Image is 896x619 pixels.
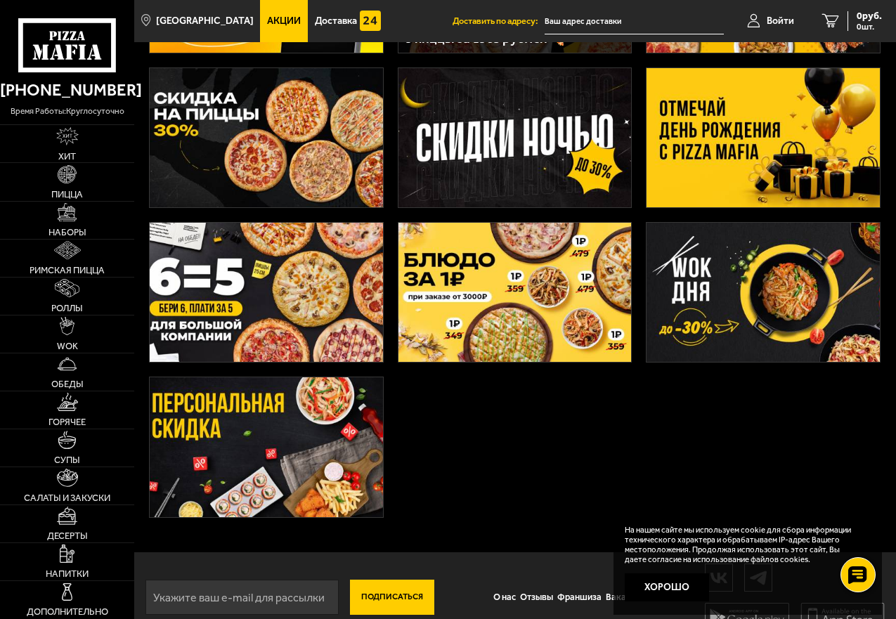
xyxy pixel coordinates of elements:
[625,526,862,564] p: На нашем сайте мы используем cookie для сбора информации технического характера и обрабатываем IP...
[57,341,78,351] span: WOK
[857,11,882,21] span: 0 руб.
[47,531,88,540] span: Десерты
[857,22,882,31] span: 0 шт.
[767,16,794,26] span: Войти
[555,583,604,611] a: Франшиза
[545,8,724,34] input: Ваш адрес доставки
[625,573,709,601] button: Хорошо
[315,16,357,26] span: Доставка
[145,580,339,615] input: Укажите ваш e-mail для рассылки
[350,580,434,615] button: Подписаться
[27,607,108,616] span: Дополнительно
[48,417,86,426] span: Горячее
[58,152,76,161] span: Хит
[267,16,301,26] span: Акции
[30,266,105,275] span: Римская пицца
[48,228,86,237] span: Наборы
[453,17,545,26] span: Доставить по адресу:
[24,493,110,502] span: Салаты и закуски
[491,583,518,611] a: О нас
[518,583,555,611] a: Отзывы
[54,455,80,464] span: Супы
[46,569,89,578] span: Напитки
[405,32,625,46] h3: 3 пиццы за 1365 рублей 🍕
[51,190,83,199] span: Пицца
[51,379,84,389] span: Обеды
[51,304,83,313] span: Роллы
[156,16,254,26] span: [GEOGRAPHIC_DATA]
[604,583,647,611] a: Вакансии
[360,11,381,32] img: 15daf4d41897b9f0e9f617042186c801.svg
